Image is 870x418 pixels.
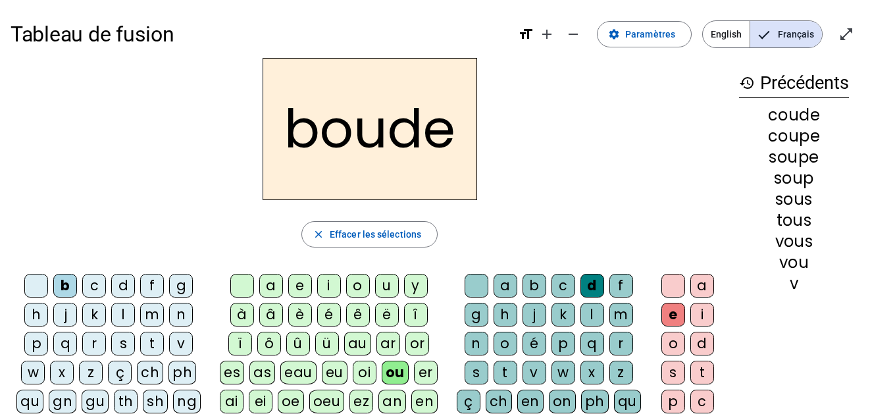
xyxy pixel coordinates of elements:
[21,361,45,384] div: w
[739,68,849,98] h3: Précédents
[750,21,822,47] span: Français
[140,303,164,327] div: m
[739,255,849,271] div: vou
[465,332,488,355] div: n
[82,390,109,413] div: gu
[457,390,480,413] div: ç
[288,303,312,327] div: è
[739,75,755,91] mat-icon: history
[404,274,428,298] div: y
[405,332,429,355] div: or
[309,390,345,413] div: oeu
[551,303,575,327] div: k
[346,274,370,298] div: o
[108,361,132,384] div: ç
[486,390,512,413] div: ch
[140,274,164,298] div: f
[661,361,685,384] div: s
[534,21,560,47] button: Augmenter la taille de la police
[79,361,103,384] div: z
[259,274,283,298] div: a
[597,21,692,47] button: Paramètres
[551,332,575,355] div: p
[16,390,43,413] div: qu
[173,390,201,413] div: ng
[230,303,254,327] div: à
[140,332,164,355] div: t
[137,361,163,384] div: ch
[609,303,633,327] div: m
[11,13,507,55] h1: Tableau de fusion
[228,332,252,355] div: ï
[249,390,272,413] div: ei
[322,361,347,384] div: eu
[739,107,849,123] div: coude
[739,192,849,207] div: sous
[376,332,400,355] div: ar
[50,361,74,384] div: x
[53,332,77,355] div: q
[24,332,48,355] div: p
[838,26,854,42] mat-icon: open_in_full
[580,361,604,384] div: x
[317,274,341,298] div: i
[169,303,193,327] div: n
[414,361,438,384] div: er
[257,332,281,355] div: ô
[286,332,310,355] div: û
[53,274,77,298] div: b
[517,390,544,413] div: en
[82,303,106,327] div: k
[661,303,685,327] div: e
[313,228,324,240] mat-icon: close
[614,390,641,413] div: qu
[249,361,275,384] div: as
[24,303,48,327] div: h
[301,221,438,248] button: Effacer les sélections
[111,303,135,327] div: l
[549,390,576,413] div: on
[609,361,633,384] div: z
[523,303,546,327] div: j
[581,390,609,413] div: ph
[661,332,685,355] div: o
[580,274,604,298] div: d
[263,58,477,200] h2: boude
[259,303,283,327] div: â
[523,332,546,355] div: é
[565,26,581,42] mat-icon: remove
[465,303,488,327] div: g
[702,20,823,48] mat-button-toggle-group: Language selection
[580,303,604,327] div: l
[539,26,555,42] mat-icon: add
[111,274,135,298] div: d
[220,390,243,413] div: ai
[690,361,714,384] div: t
[523,274,546,298] div: b
[411,390,438,413] div: en
[703,21,750,47] span: English
[739,149,849,165] div: soupe
[278,390,304,413] div: oe
[315,332,339,355] div: ü
[288,274,312,298] div: e
[353,361,376,384] div: oi
[560,21,586,47] button: Diminuer la taille de la police
[494,303,517,327] div: h
[49,390,76,413] div: gn
[349,390,373,413] div: ez
[346,303,370,327] div: ê
[739,234,849,249] div: vous
[404,303,428,327] div: î
[551,274,575,298] div: c
[344,332,371,355] div: au
[330,226,421,242] span: Effacer les sélections
[739,276,849,292] div: v
[82,274,106,298] div: c
[739,170,849,186] div: soup
[53,303,77,327] div: j
[494,361,517,384] div: t
[608,28,620,40] mat-icon: settings
[833,21,859,47] button: Entrer en plein écran
[169,274,193,298] div: g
